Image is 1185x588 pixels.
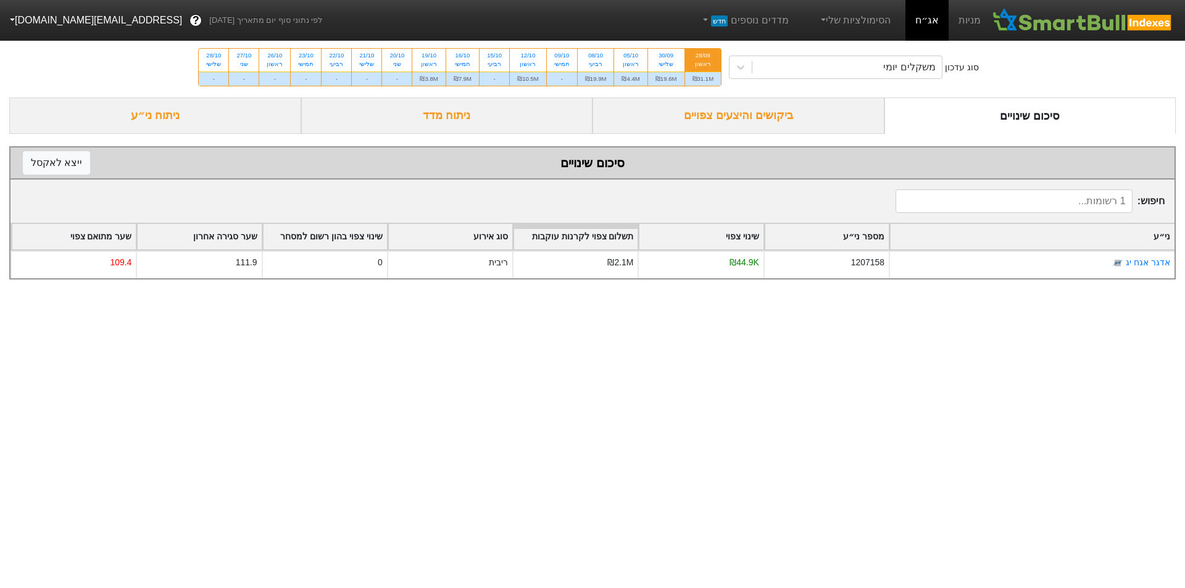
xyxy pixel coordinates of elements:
div: - [322,72,351,86]
div: 28/09 [692,51,714,60]
div: Toggle SortBy [388,224,512,249]
span: חיפוש : [896,189,1165,213]
div: ראשון [622,60,639,68]
button: ייצא לאקסל [23,151,90,175]
div: Toggle SortBy [137,224,261,249]
div: 05/10 [622,51,639,60]
div: 20/10 [389,51,404,60]
div: ראשון [692,60,714,68]
div: ₪7.9M [446,72,479,86]
div: 27/10 [236,51,251,60]
div: 08/10 [585,51,607,60]
div: חמישי [454,60,472,68]
div: שני [389,60,404,68]
div: - [291,72,321,86]
div: רביעי [585,60,607,68]
div: סוג עדכון [945,61,979,74]
div: - [199,72,228,86]
div: ₪44.9K [730,256,759,269]
div: 109.4 [110,256,131,269]
div: ₪10.5M [510,72,546,86]
div: 26/10 [267,51,283,60]
div: סיכום שינויים [23,154,1162,172]
div: חמישי [554,60,570,68]
div: ₪19.6M [648,72,684,86]
div: ₪3.8M [412,72,445,86]
a: אדגר אגח יג [1126,257,1170,267]
div: Toggle SortBy [263,224,387,249]
div: ביקושים והיצעים צפויים [592,97,884,134]
input: 1 רשומות... [896,189,1133,213]
div: 28/10 [206,51,221,60]
div: שני [236,60,251,68]
div: ₪19.9M [578,72,614,86]
div: ₪2.1M [607,256,633,269]
div: 23/10 [298,51,314,60]
div: משקלים יומי [883,60,935,75]
div: ₪31.1M [685,72,721,86]
a: הסימולציות שלי [813,8,896,33]
div: רביעי [329,60,344,68]
div: ₪4.4M [614,72,647,86]
div: - [259,72,290,86]
div: שלישי [359,60,374,68]
div: ניתוח מדד [301,97,593,134]
div: 111.9 [236,256,257,269]
div: Toggle SortBy [639,224,763,249]
div: ראשון [267,60,283,68]
div: 16/10 [454,51,472,60]
span: לפי נתוני סוף יום מתאריך [DATE] [209,14,322,27]
div: - [480,72,509,86]
div: - [352,72,381,86]
div: ריבית [489,256,508,269]
div: Toggle SortBy [890,224,1175,249]
div: 0 [378,256,383,269]
div: חמישי [298,60,314,68]
img: tase link [1112,257,1124,269]
div: - [547,72,577,86]
div: Toggle SortBy [765,224,889,249]
div: ראשון [517,60,539,68]
div: - [229,72,259,86]
div: 19/10 [420,51,438,60]
div: - [382,72,412,86]
div: ניתוח ני״ע [9,97,301,134]
span: ? [193,12,199,29]
div: 12/10 [517,51,539,60]
div: רביעי [487,60,502,68]
div: סיכום שינויים [884,97,1176,134]
div: 30/09 [655,51,677,60]
div: ראשון [420,60,438,68]
div: Toggle SortBy [513,224,638,249]
a: מדדים נוספיםחדש [696,8,794,33]
div: שלישי [206,60,221,68]
img: SmartBull [991,8,1175,33]
div: 15/10 [487,51,502,60]
div: 21/10 [359,51,374,60]
div: Toggle SortBy [12,224,136,249]
div: 22/10 [329,51,344,60]
div: שלישי [655,60,677,68]
div: 1207158 [851,256,884,269]
div: 09/10 [554,51,570,60]
span: חדש [711,15,728,27]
